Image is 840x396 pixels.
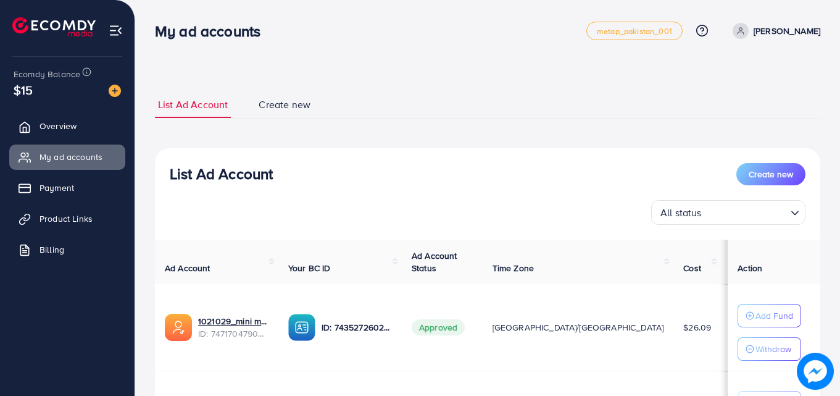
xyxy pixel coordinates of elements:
[9,206,125,231] a: Product Links
[755,342,791,356] p: Withdraw
[651,200,805,225] div: Search for option
[12,17,96,36] img: logo
[754,23,820,38] p: [PERSON_NAME]
[412,250,457,274] span: Ad Account Status
[109,85,121,97] img: image
[322,320,392,335] p: ID: 7435272602769276944
[288,262,331,274] span: Your BC ID
[658,204,704,222] span: All status
[165,314,192,341] img: ic-ads-acc.e4c84228.svg
[9,114,125,138] a: Overview
[597,27,672,35] span: metap_pakistan_001
[198,327,268,340] span: ID: 7471704790297444353
[493,321,664,334] span: [GEOGRAPHIC_DATA]/[GEOGRAPHIC_DATA]
[738,337,801,361] button: Withdraw
[40,213,93,225] span: Product Links
[9,175,125,200] a: Payment
[14,68,80,80] span: Ecomdy Balance
[165,262,210,274] span: Ad Account
[158,98,228,112] span: List Ad Account
[728,23,820,39] a: [PERSON_NAME]
[40,182,74,194] span: Payment
[797,353,834,390] img: image
[738,262,762,274] span: Action
[755,308,793,323] p: Add Fund
[9,145,125,169] a: My ad accounts
[198,315,268,327] a: 1021029_mini mart_1739641842912
[155,22,270,40] h3: My ad accounts
[259,98,310,112] span: Create new
[749,168,793,180] span: Create new
[705,201,786,222] input: Search for option
[170,165,273,183] h3: List Ad Account
[738,304,801,327] button: Add Fund
[683,321,711,334] span: $26.09
[683,262,701,274] span: Cost
[40,120,77,132] span: Overview
[288,314,315,341] img: ic-ba-acc.ded83a64.svg
[9,237,125,262] a: Billing
[586,22,683,40] a: metap_pakistan_001
[109,23,123,38] img: menu
[198,315,268,340] div: <span class='underline'>1021029_mini mart_1739641842912</span></br>7471704790297444353
[40,243,64,256] span: Billing
[493,262,534,274] span: Time Zone
[14,81,33,99] span: $15
[736,163,805,185] button: Create new
[412,319,465,335] span: Approved
[40,151,102,163] span: My ad accounts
